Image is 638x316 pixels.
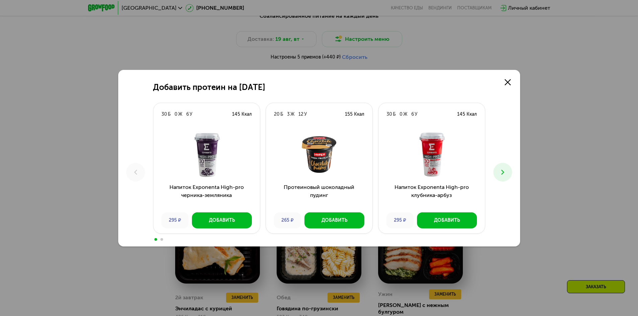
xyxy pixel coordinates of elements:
button: Добавить [417,212,477,228]
div: Ж [290,111,294,118]
div: Ж [403,111,407,118]
div: Б [168,111,170,118]
img: Протеиновый шоколадный пудинг [271,131,367,178]
div: Ж [178,111,182,118]
div: 6 [411,111,414,118]
div: 295 ₽ [161,212,189,228]
div: 30 [386,111,392,118]
div: Б [280,111,283,118]
div: Добавить [322,217,347,224]
div: 0 [174,111,178,118]
div: 0 [400,111,403,118]
h3: Напиток Exponenta High-pro клубника-арбуз [378,183,485,207]
div: У [190,111,192,118]
div: 145 Ккал [457,111,477,118]
h3: Протеиновый шоколадный пудинг [266,183,372,207]
h2: Добавить протеин на [DATE] [153,83,265,92]
div: 30 [161,111,167,118]
h3: Напиток Exponenta High-pro черника-земляника [153,183,260,207]
div: Добавить [209,217,235,224]
div: 20 [274,111,280,118]
div: 265 ₽ [274,212,301,228]
button: Добавить [304,212,364,228]
div: 295 ₽ [386,212,414,228]
img: Напиток Exponenta High-pro клубника-арбуз [384,131,480,178]
img: Напиток Exponenta High-pro черника-земляника [159,131,255,178]
div: 12 [298,111,303,118]
div: У [415,111,417,118]
div: 6 [186,111,189,118]
div: 155 Ккал [345,111,364,118]
div: Б [393,111,396,118]
div: У [304,111,307,118]
div: 145 Ккал [232,111,252,118]
div: Добавить [434,217,460,224]
div: 3 [287,111,290,118]
button: Добавить [192,212,252,228]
